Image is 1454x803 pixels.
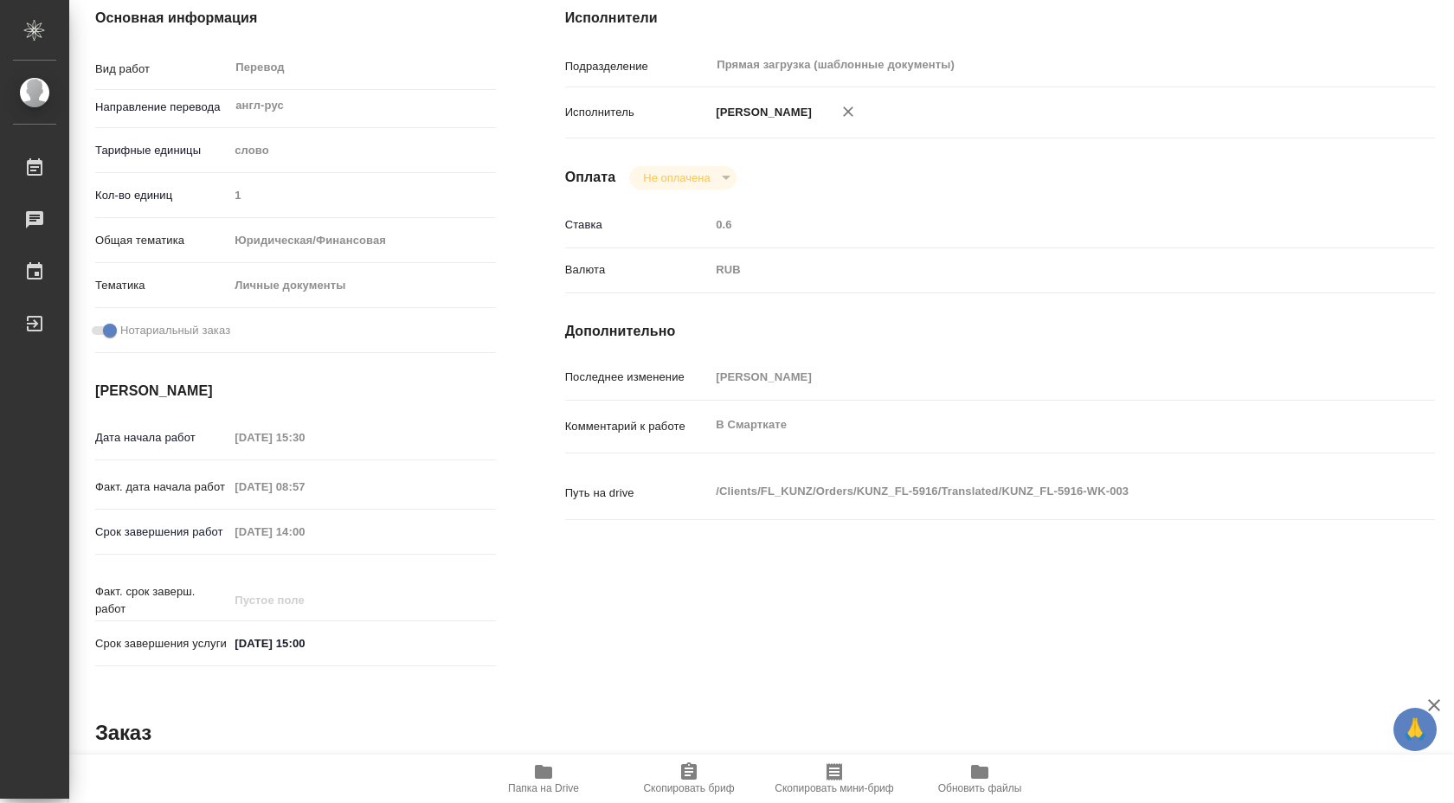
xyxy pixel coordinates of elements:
input: Пустое поле [228,474,380,499]
h4: Дополнительно [565,321,1435,342]
p: [PERSON_NAME] [710,104,812,121]
button: Обновить файлы [907,755,1052,803]
input: ✎ Введи что-нибудь [228,631,380,656]
span: 🙏 [1400,711,1430,748]
div: слово [228,136,495,165]
p: Факт. срок заверш. работ [95,583,228,618]
span: Скопировать мини-бриф [775,782,893,794]
div: В работе [629,166,736,190]
button: 🙏 [1393,708,1437,751]
input: Пустое поле [710,212,1362,237]
p: Валюта [565,261,711,279]
p: Дата начала работ [95,429,228,446]
p: Последнее изменение [565,369,711,386]
p: Срок завершения услуги [95,635,228,652]
h4: Основная информация [95,8,496,29]
h4: Исполнители [565,8,1435,29]
input: Пустое поле [228,588,380,613]
p: Факт. дата начала работ [95,479,228,496]
button: Удалить исполнителя [829,93,867,131]
button: Скопировать мини-бриф [762,755,907,803]
textarea: В Смарткате [710,410,1362,440]
p: Путь на drive [565,485,711,502]
h4: Оплата [565,167,616,188]
p: Тарифные единицы [95,142,228,159]
div: Личные документы [228,271,495,300]
span: Папка на Drive [508,782,579,794]
div: RUB [710,255,1362,285]
input: Пустое поле [228,425,380,450]
h4: [PERSON_NAME] [95,381,496,401]
button: Скопировать бриф [616,755,762,803]
p: Подразделение [565,58,711,75]
p: Исполнитель [565,104,711,121]
p: Ставка [565,216,711,234]
span: Нотариальный заказ [120,322,230,339]
input: Пустое поле [228,519,380,544]
p: Вид работ [95,61,228,78]
button: Папка на Drive [471,755,616,803]
span: Обновить файлы [938,782,1022,794]
p: Тематика [95,277,228,294]
p: Кол-во единиц [95,187,228,204]
button: Не оплачена [638,170,715,185]
p: Общая тематика [95,232,228,249]
div: Юридическая/Финансовая [228,226,495,255]
textarea: /Clients/FL_KUNZ/Orders/KUNZ_FL-5916/Translated/KUNZ_FL-5916-WK-003 [710,477,1362,506]
input: Пустое поле [710,364,1362,389]
p: Направление перевода [95,99,228,116]
input: Пустое поле [228,183,495,208]
h2: Заказ [95,719,151,747]
p: Срок завершения работ [95,524,228,541]
p: Комментарий к работе [565,418,711,435]
span: Скопировать бриф [643,782,734,794]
